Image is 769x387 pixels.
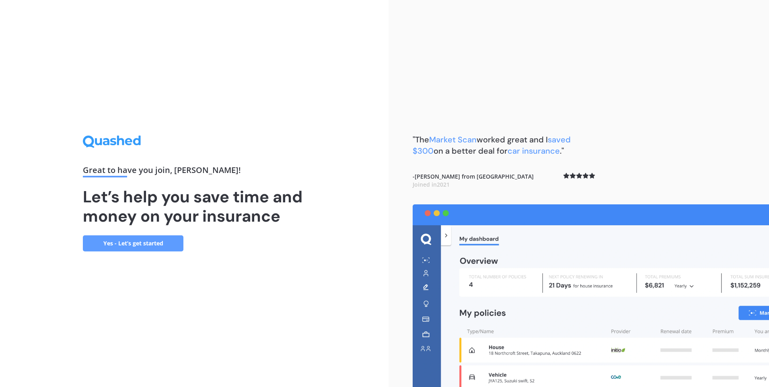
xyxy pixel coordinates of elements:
[413,134,571,156] b: "The worked great and I on a better deal for ."
[83,166,306,177] div: Great to have you join , [PERSON_NAME] !
[429,134,477,145] span: Market Scan
[413,181,450,188] span: Joined in 2021
[413,134,571,156] span: saved $300
[83,235,183,251] a: Yes - Let’s get started
[508,146,560,156] span: car insurance
[413,173,534,188] b: - [PERSON_NAME] from [GEOGRAPHIC_DATA]
[83,187,306,226] h1: Let’s help you save time and money on your insurance
[413,204,769,387] img: dashboard.webp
